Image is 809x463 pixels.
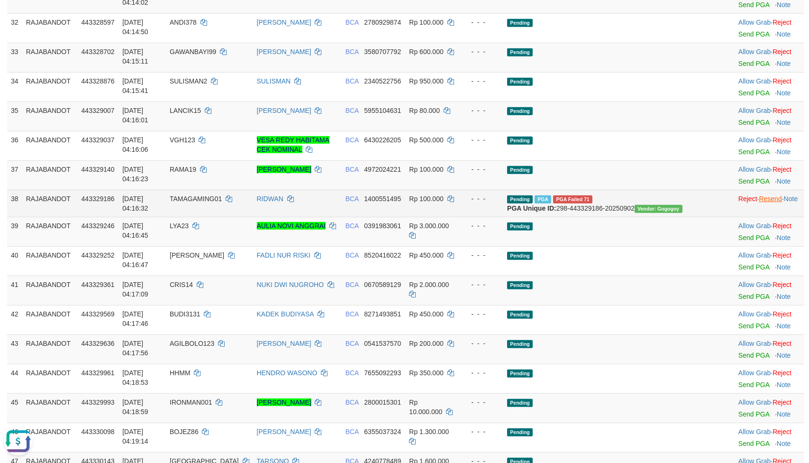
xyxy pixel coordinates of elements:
[777,177,791,185] a: Note
[507,222,533,231] span: Pending
[464,76,500,86] div: - - -
[735,246,804,276] td: ·
[464,106,500,115] div: - - -
[735,102,804,131] td: ·
[773,222,791,230] a: Reject
[735,131,804,160] td: ·
[364,281,401,288] span: Copy 0670589129 to clipboard
[22,72,78,102] td: RAJABANDOT
[773,428,791,435] a: Reject
[777,410,791,418] a: Note
[122,398,148,416] span: [DATE] 04:18:59
[7,364,22,393] td: 44
[507,48,533,56] span: Pending
[22,190,78,217] td: RAJABANDOT
[257,77,291,85] a: SULISMAN
[409,281,449,288] span: Rp 2.000.000
[345,340,359,347] span: BCA
[364,48,401,56] span: Copy 3580707792 to clipboard
[122,251,148,269] span: [DATE] 04:16:47
[22,334,78,364] td: RAJABANDOT
[7,160,22,190] td: 37
[735,160,804,190] td: ·
[777,322,791,330] a: Note
[257,340,311,347] a: [PERSON_NAME]
[4,4,32,32] button: Open LiveChat chat widget
[738,263,769,271] a: Send PGA
[170,166,196,173] span: RAMA19
[170,136,195,144] span: VGH123
[464,250,500,260] div: - - -
[738,77,773,85] span: ·
[364,251,401,259] span: Copy 8520416022 to clipboard
[170,251,224,259] span: [PERSON_NAME]
[738,166,773,173] span: ·
[738,310,771,318] a: Allow Grab
[170,77,207,85] span: SULISMAN2
[738,440,769,447] a: Send PGA
[364,398,401,406] span: Copy 2800015301 to clipboard
[738,60,769,67] a: Send PGA
[345,19,359,26] span: BCA
[773,310,791,318] a: Reject
[257,428,311,435] a: [PERSON_NAME]
[364,77,401,85] span: Copy 2340522756 to clipboard
[82,166,115,173] span: 443329140
[735,190,804,217] td: · ·
[82,340,115,347] span: 443329636
[777,30,791,38] a: Note
[507,340,533,348] span: Pending
[170,340,214,347] span: AGILBOLO123
[170,107,201,114] span: LANCIK15
[170,428,199,435] span: BOJEZ86
[82,136,115,144] span: 443329037
[409,77,443,85] span: Rp 950.000
[464,368,500,378] div: - - -
[464,135,500,145] div: - - -
[738,369,773,377] span: ·
[170,195,222,203] span: TAMAGAMING01
[257,195,283,203] a: RIDWAN
[738,89,769,97] a: Send PGA
[735,393,804,423] td: ·
[122,281,148,298] span: [DATE] 04:17:09
[507,78,533,86] span: Pending
[735,276,804,305] td: ·
[738,48,773,56] span: ·
[738,19,771,26] a: Allow Grab
[22,131,78,160] td: RAJABANDOT
[735,72,804,102] td: ·
[773,281,791,288] a: Reject
[364,107,401,114] span: Copy 5955104631 to clipboard
[464,18,500,27] div: - - -
[22,43,78,72] td: RAJABANDOT
[738,410,769,418] a: Send PGA
[7,131,22,160] td: 36
[738,1,769,9] a: Send PGA
[170,48,216,56] span: GAWANBAYI99
[257,281,324,288] a: NUKI DWI NUGROHO
[773,340,791,347] a: Reject
[345,281,359,288] span: BCA
[122,77,148,94] span: [DATE] 04:15:41
[409,107,440,114] span: Rp 80.000
[777,89,791,97] a: Note
[257,251,311,259] a: FADLI NUR RISKI
[7,190,22,217] td: 38
[409,222,449,230] span: Rp 3.000.000
[345,77,359,85] span: BCA
[364,310,401,318] span: Copy 8271493851 to clipboard
[464,339,500,348] div: - - -
[773,19,791,26] a: Reject
[364,428,401,435] span: Copy 6355037324 to clipboard
[735,364,804,393] td: ·
[7,334,22,364] td: 43
[738,234,769,241] a: Send PGA
[738,77,771,85] a: Allow Grab
[507,370,533,378] span: Pending
[7,102,22,131] td: 35
[738,428,773,435] span: ·
[409,195,443,203] span: Rp 100.000
[773,369,791,377] a: Reject
[735,217,804,246] td: ·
